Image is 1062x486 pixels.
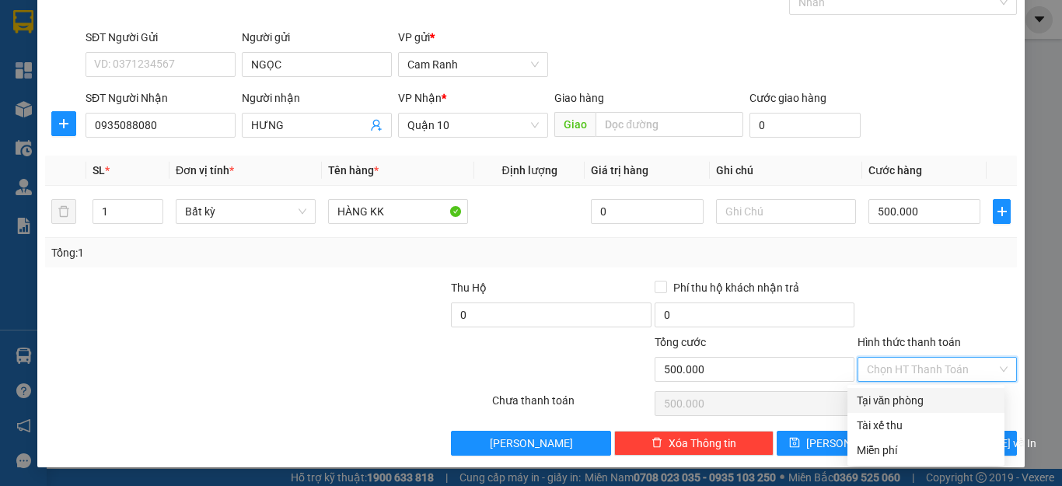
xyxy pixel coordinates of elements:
[716,199,856,224] input: Ghi Chú
[501,164,557,177] span: Định lượng
[669,435,736,452] span: Xóa Thông tin
[490,435,573,452] span: [PERSON_NAME]
[176,164,234,177] span: Đơn vị tính
[857,392,995,409] div: Tại văn phòng
[370,119,383,131] span: user-add
[51,244,411,261] div: Tổng: 1
[591,164,648,177] span: Giá trị hàng
[451,431,610,456] button: [PERSON_NAME]
[86,29,236,46] div: SĐT Người Gửi
[857,442,995,459] div: Miễn phí
[789,437,800,449] span: save
[328,199,468,224] input: VD: Bàn, Ghế
[554,112,596,137] span: Giao
[591,199,703,224] input: 0
[868,164,922,177] span: Cước hàng
[596,112,743,137] input: Dọc đường
[407,114,539,137] span: Quận 10
[328,164,379,177] span: Tên hàng
[806,435,889,452] span: [PERSON_NAME]
[242,89,392,107] div: Người nhận
[994,205,1010,218] span: plus
[858,336,961,348] label: Hình thức thanh toán
[52,117,75,130] span: plus
[749,92,826,104] label: Cước giao hàng
[51,199,76,224] button: delete
[86,89,236,107] div: SĐT Người Nhận
[491,392,653,419] div: Chưa thanh toán
[147,41,214,135] b: NHẬN : Quận 10
[614,431,774,456] button: deleteXóa Thông tin
[398,92,442,104] span: VP Nhận
[185,200,306,223] span: Bất kỳ
[749,113,861,138] input: Cước giao hàng
[242,29,392,46] div: Người gửi
[652,437,662,449] span: delete
[655,336,706,348] span: Tổng cước
[398,29,548,46] div: VP gửi
[93,164,105,177] span: SL
[667,279,805,296] span: Phí thu hộ khách nhận trả
[451,281,487,294] span: Thu Hộ
[51,111,76,136] button: plus
[993,199,1011,224] button: plus
[19,41,70,135] b: GỬI : Cam Ranh
[777,431,896,456] button: save[PERSON_NAME]
[857,417,995,434] div: Tài xế thu
[554,92,604,104] span: Giao hàng
[710,156,862,186] th: Ghi chú
[100,37,133,68] h1: CR1310250007
[898,431,1017,456] button: printer[PERSON_NAME] và In
[407,53,539,76] span: Cam Ranh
